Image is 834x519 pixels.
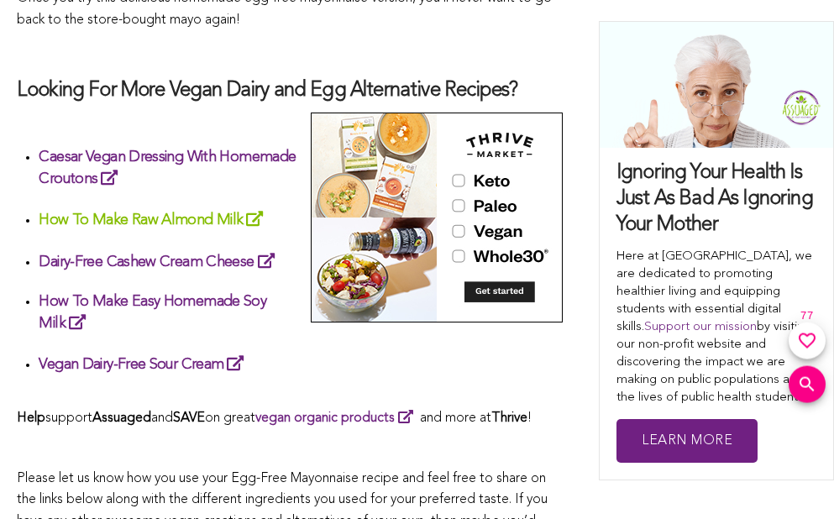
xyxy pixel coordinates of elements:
[17,406,563,430] p: support and on great and more at !
[750,438,834,519] iframe: Chat Widget
[17,78,563,104] h3: Looking For More Vegan Dairy and Egg Alternative Recipes?
[255,412,420,425] a: vegan organic products
[39,357,249,372] a: Vegan Dairy-Free Sour Cream
[491,412,527,425] strong: Thrive
[17,412,45,425] strong: Help
[255,412,395,425] strong: vegan organic products
[39,212,269,228] a: How To Make Raw Almond Milk
[173,412,205,425] strong: SAVE
[92,412,151,425] strong: Assuaged
[311,113,563,322] img: Thrive-Banner-Keto-Paleo-Vegan-Whole30-Organic-Products
[39,254,280,270] a: Dairy-Free Cashew Cream Cheese
[616,419,758,464] a: Learn More
[39,149,296,186] a: Caesar Vegan Dressing With Homemade Croutons
[39,294,266,330] a: How To Make Easy Homemade Soy Milk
